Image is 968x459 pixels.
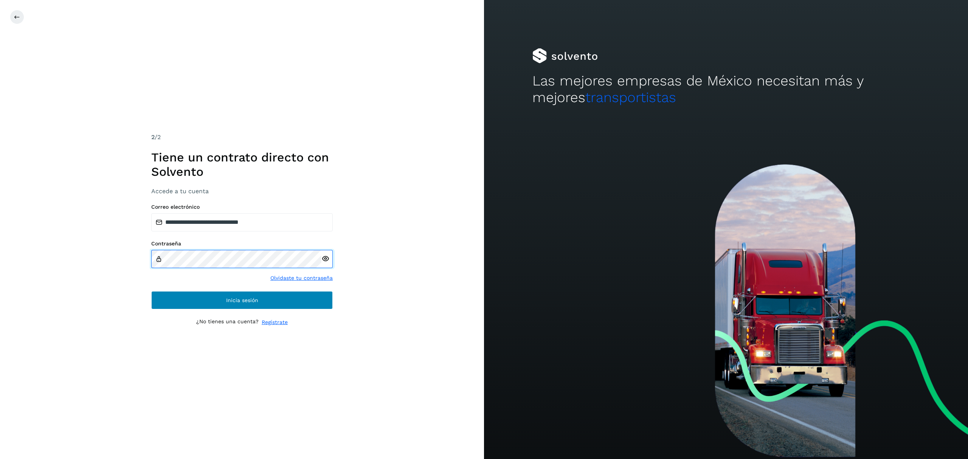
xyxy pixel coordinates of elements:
h1: Tiene un contrato directo con Solvento [151,150,333,179]
p: ¿No tienes una cuenta? [196,318,259,326]
h3: Accede a tu cuenta [151,188,333,195]
div: /2 [151,133,333,142]
label: Contraseña [151,240,333,247]
a: Regístrate [262,318,288,326]
span: transportistas [585,89,676,105]
button: Inicia sesión [151,291,333,309]
span: 2 [151,133,155,141]
span: Inicia sesión [226,298,258,303]
label: Correo electrónico [151,204,333,210]
a: Olvidaste tu contraseña [270,274,333,282]
h2: Las mejores empresas de México necesitan más y mejores [532,73,920,106]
